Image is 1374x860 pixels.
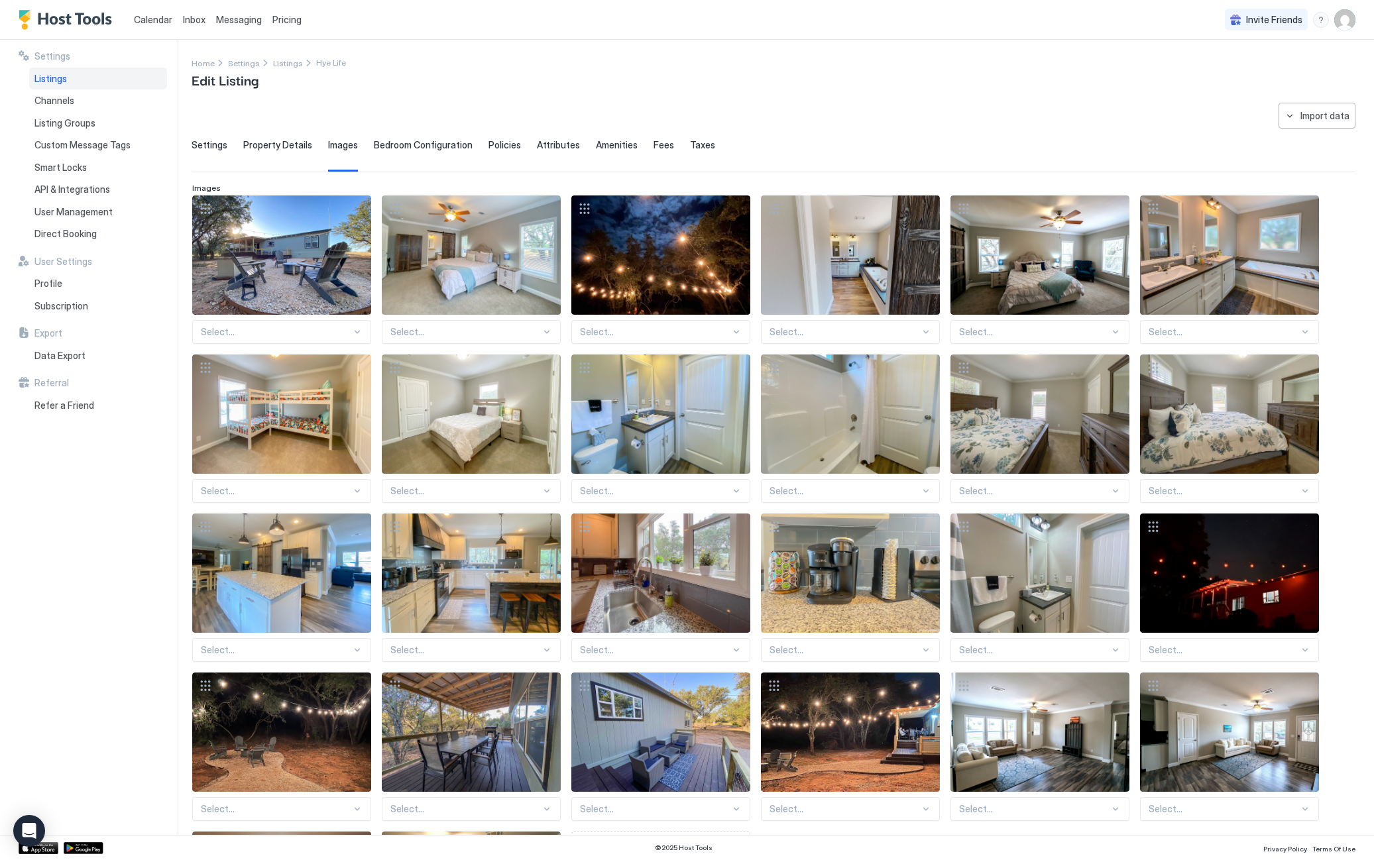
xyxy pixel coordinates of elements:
a: Profile [29,272,167,295]
div: View image [192,354,371,474]
div: View image [761,195,940,315]
a: Privacy Policy [1263,841,1307,855]
span: Export [34,327,62,339]
a: Listing Groups [29,112,167,134]
span: Images [328,139,358,151]
span: Custom Message Tags [34,139,131,151]
a: Smart Locks [29,156,167,179]
span: Bedroom Configuration [374,139,473,151]
span: Listings [34,73,67,85]
div: Import data [1300,109,1349,123]
a: Messaging [216,13,262,27]
a: Data Export [29,345,167,367]
span: Breadcrumb [316,58,346,68]
div: View image [571,354,750,474]
span: Invite Friends [1246,14,1302,26]
span: Fees [654,139,674,151]
div: View image [761,513,940,633]
span: Pricing [272,14,302,26]
span: User Settings [34,256,92,268]
span: Amenities [596,139,638,151]
span: Subscription [34,300,88,312]
div: View image [1140,513,1319,633]
div: View image [1140,672,1319,792]
span: API & Integrations [34,184,110,195]
span: Listing Groups [34,117,95,129]
div: View image [950,672,1129,792]
a: Terms Of Use [1312,841,1355,855]
div: View image [950,354,1129,474]
span: Property Details [243,139,312,151]
div: View image [571,513,750,633]
span: Refer a Friend [34,400,94,411]
span: Calendar [134,14,172,25]
span: Images [192,183,221,193]
a: API & Integrations [29,178,167,201]
a: Listings [29,68,167,90]
a: Calendar [134,13,172,27]
a: Settings [228,56,260,70]
div: View image [192,513,371,633]
span: © 2025 Host Tools [655,843,713,852]
div: Breadcrumb [228,56,260,70]
a: Host Tools Logo [19,10,118,30]
span: Referral [34,377,69,389]
div: View image [571,672,750,792]
a: App Store [19,842,58,854]
span: Settings [34,50,70,62]
div: Breadcrumb [273,56,303,70]
a: Inbox [183,13,205,27]
div: Breadcrumb [192,56,215,70]
div: menu [1313,12,1329,28]
div: View image [761,672,940,792]
a: User Management [29,201,167,223]
button: Import data [1279,103,1355,129]
span: Inbox [183,14,205,25]
span: Channels [34,95,74,107]
div: Open Intercom Messenger [13,815,45,847]
span: Listings [273,58,303,68]
a: Channels [29,89,167,112]
span: Messaging [216,14,262,25]
div: View image [950,195,1129,315]
div: View image [382,513,561,633]
div: View image [571,195,750,315]
span: Settings [228,58,260,68]
span: Direct Booking [34,228,97,240]
div: View image [192,195,371,315]
div: View image [761,354,940,474]
a: Custom Message Tags [29,134,167,156]
span: Home [192,58,215,68]
span: User Management [34,206,113,218]
span: Settings [192,139,227,151]
div: View image [1140,354,1319,474]
span: Data Export [34,350,86,362]
a: Listings [273,56,303,70]
span: Attributes [537,139,580,151]
div: View image [382,354,561,474]
span: Taxes [690,139,715,151]
div: View image [950,513,1129,633]
div: View image [382,195,561,315]
div: View image [1140,195,1319,315]
span: Policies [488,139,521,151]
span: Profile [34,278,62,290]
span: Terms Of Use [1312,845,1355,853]
a: Home [192,56,215,70]
span: Edit Listing [192,70,258,89]
div: View image [382,672,561,792]
div: View image [192,672,371,792]
div: User profile [1334,9,1355,30]
span: Privacy Policy [1263,845,1307,853]
span: Smart Locks [34,162,87,174]
a: Direct Booking [29,223,167,245]
a: Refer a Friend [29,394,167,417]
a: Subscription [29,295,167,317]
a: Google Play Store [64,842,103,854]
